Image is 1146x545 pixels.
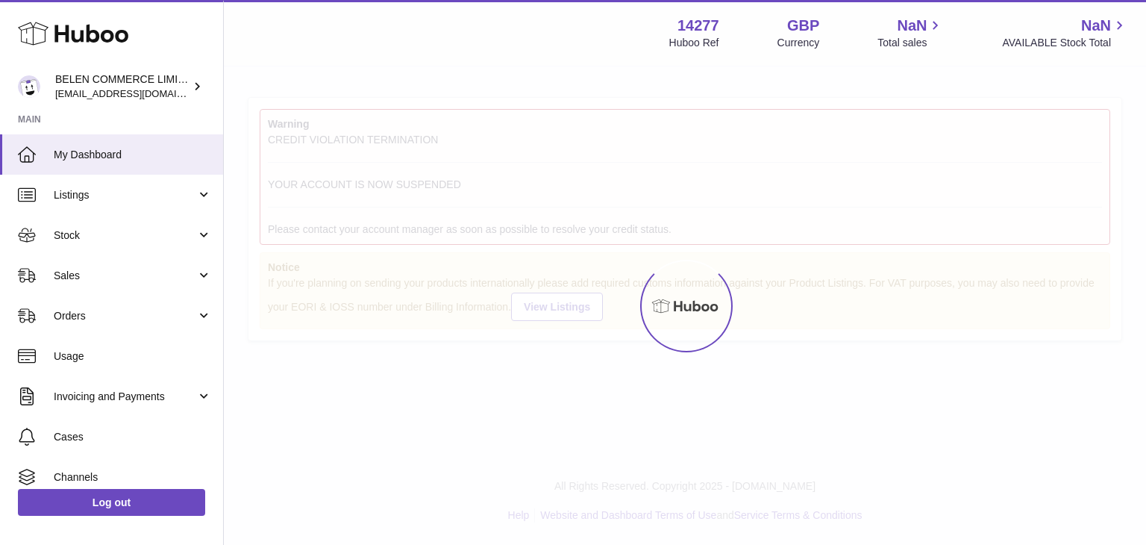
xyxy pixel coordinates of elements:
[54,430,212,444] span: Cases
[54,349,212,364] span: Usage
[777,36,820,50] div: Currency
[1081,16,1111,36] span: NaN
[54,470,212,485] span: Channels
[54,188,196,202] span: Listings
[18,489,205,516] a: Log out
[55,87,219,99] span: [EMAIL_ADDRESS][DOMAIN_NAME]
[54,269,196,283] span: Sales
[54,228,196,243] span: Stock
[55,72,190,101] div: BELEN COMMERCE LIMITED
[877,36,944,50] span: Total sales
[54,309,196,323] span: Orders
[677,16,719,36] strong: 14277
[897,16,927,36] span: NaN
[877,16,944,50] a: NaN Total sales
[1002,36,1128,50] span: AVAILABLE Stock Total
[54,148,212,162] span: My Dashboard
[54,390,196,404] span: Invoicing and Payments
[1002,16,1128,50] a: NaN AVAILABLE Stock Total
[18,75,40,98] img: zenmindcoeu@gmail.com
[787,16,819,36] strong: GBP
[669,36,719,50] div: Huboo Ref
